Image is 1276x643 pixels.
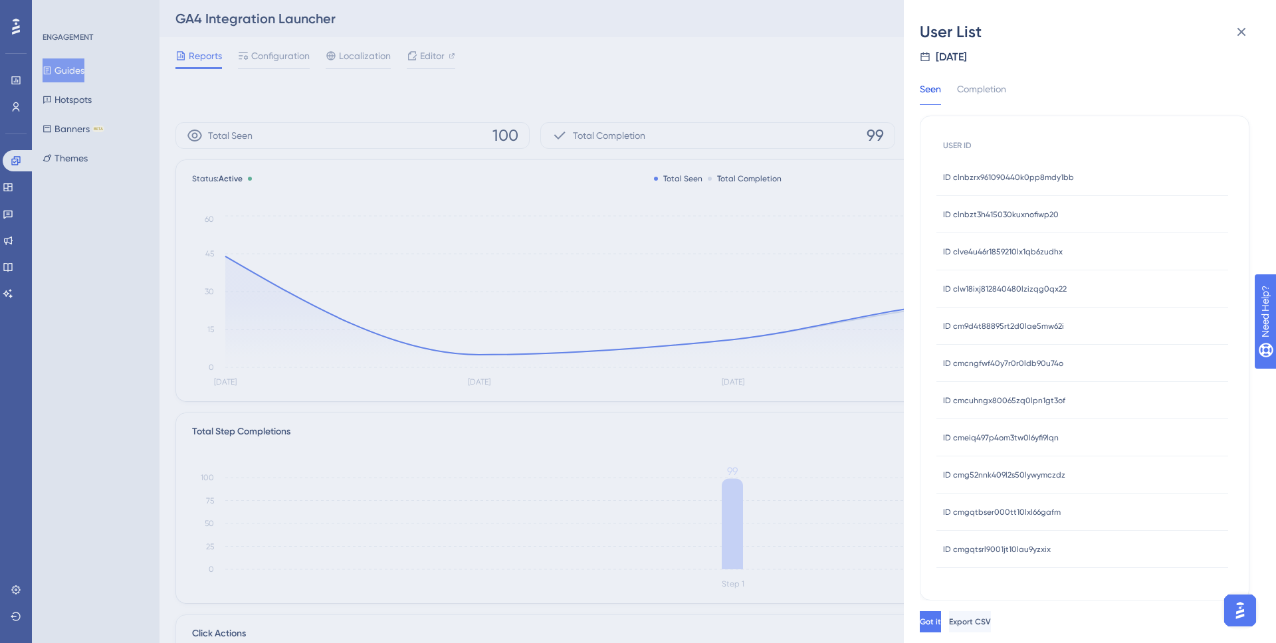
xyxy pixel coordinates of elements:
[949,616,991,627] span: Export CSV
[920,21,1260,43] div: User List
[936,49,967,65] div: [DATE]
[1220,591,1260,630] iframe: UserGuiding AI Assistant Launcher
[920,611,941,632] button: Got it
[943,358,1063,369] span: ID cmcngfwf40y7r0r0ldb90u74o
[943,395,1065,406] span: ID cmcuhngx80065zq0lpn1gt3of
[943,140,972,151] span: USER ID
[943,544,1051,555] span: ID cmgqtsrl9001jt10lau9yzxix
[920,81,941,105] div: Seen
[943,321,1064,331] span: ID cm9d4t88895rt2d0lae5mw62i
[943,209,1059,220] span: ID clnbzt3h415030kuxnofiwp20
[949,611,991,632] button: Export CSV
[943,284,1067,294] span: ID clw18ixj812840480lzizqg0qx22
[943,470,1065,480] span: ID cmg52nnk409l2s50lywymczdz
[31,3,83,19] span: Need Help?
[920,616,941,627] span: Got it
[957,81,1006,105] div: Completion
[943,432,1059,443] span: ID cmeiq497p4om3tw0l6yfi9lqn
[943,507,1061,517] span: ID cmgqtbser000tt10lxl66gafm
[943,246,1063,257] span: ID clve4u46r1859210lx1qb6zudhx
[943,172,1074,183] span: ID clnbzrx961090440k0pp8mdy1bb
